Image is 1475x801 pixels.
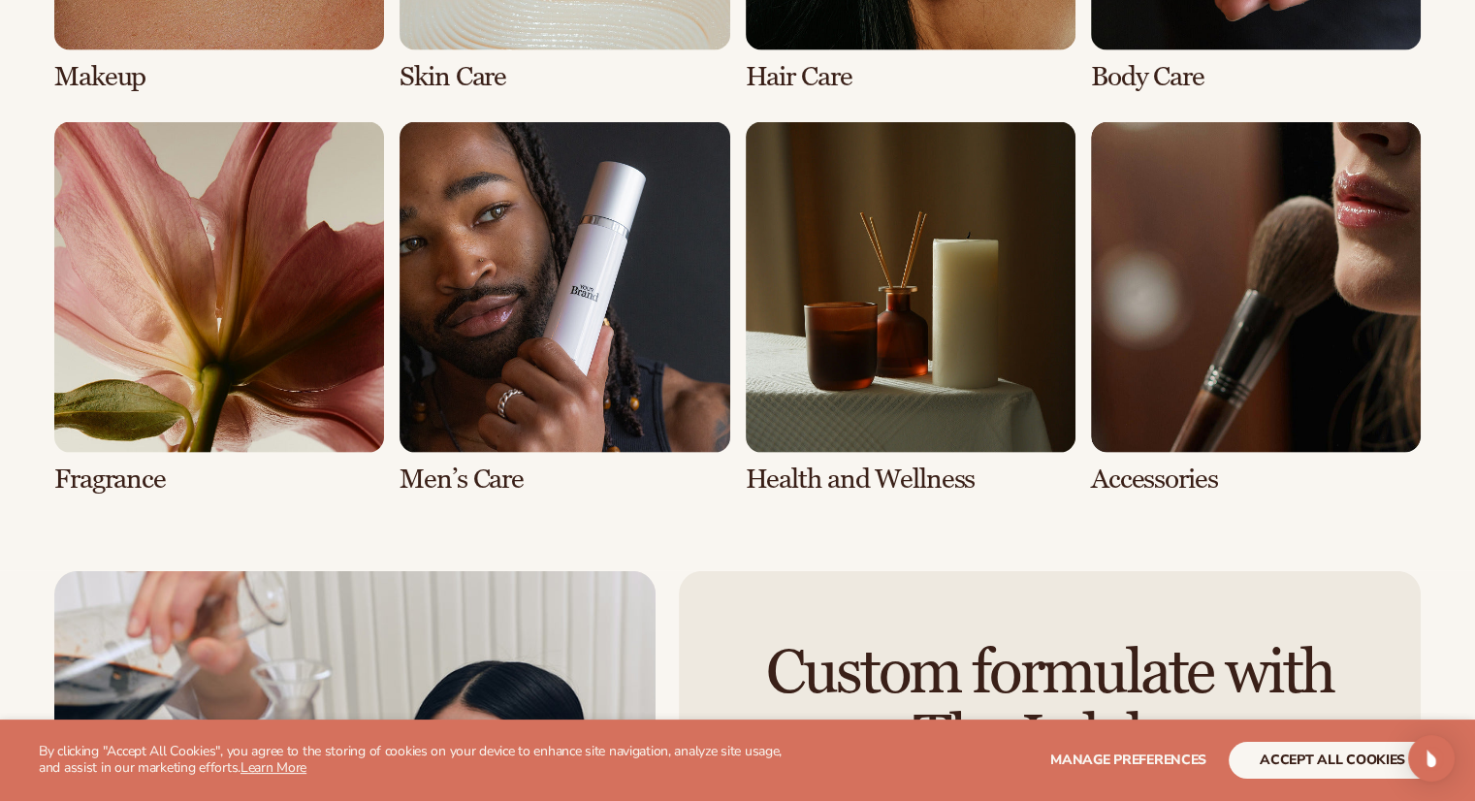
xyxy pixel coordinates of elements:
[400,122,729,494] div: 6 / 8
[240,758,306,777] a: Learn More
[1408,735,1455,782] div: Open Intercom Messenger
[746,122,1075,494] div: 7 / 8
[1050,742,1206,779] button: Manage preferences
[1091,62,1421,92] h3: Body Care
[54,122,384,494] div: 5 / 8
[39,744,804,777] p: By clicking "Accept All Cookies", you agree to the storing of cookies on your device to enhance s...
[400,62,729,92] h3: Skin Care
[1229,742,1436,779] button: accept all cookies
[1050,751,1206,769] span: Manage preferences
[54,62,384,92] h3: Makeup
[1091,122,1421,494] div: 8 / 8
[746,62,1075,92] h3: Hair Care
